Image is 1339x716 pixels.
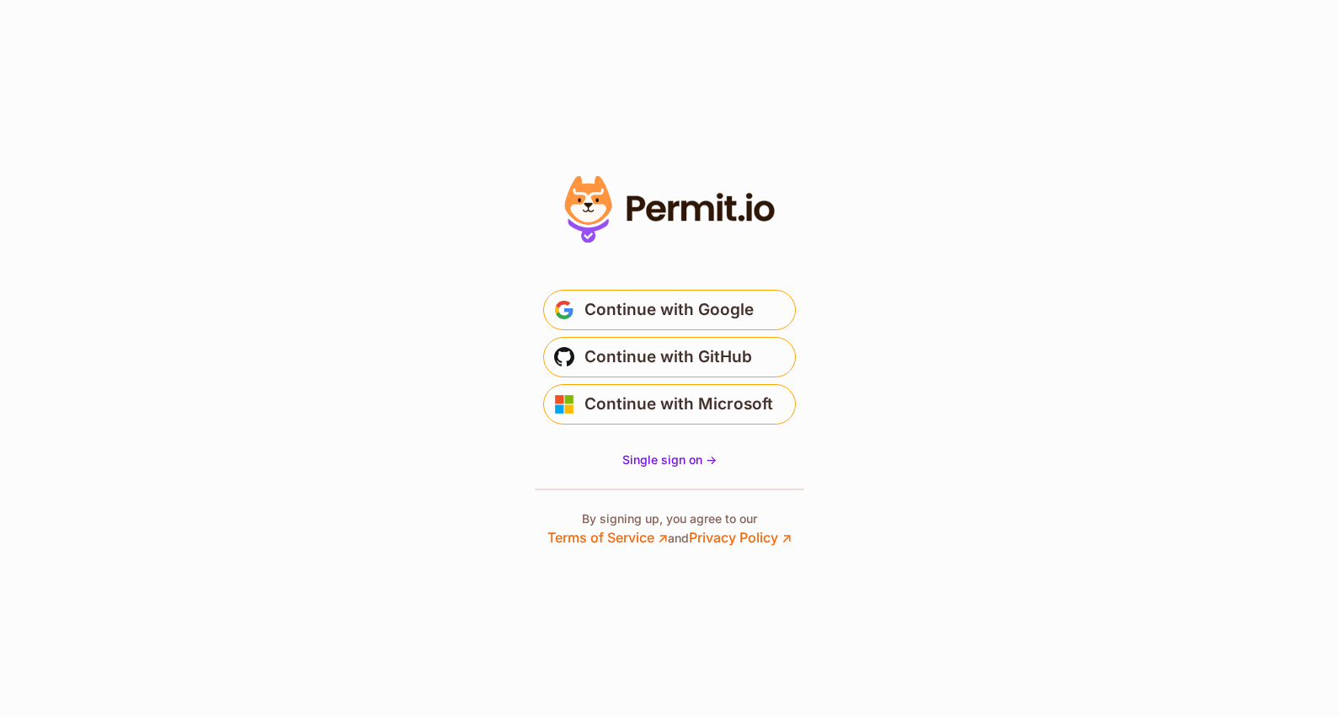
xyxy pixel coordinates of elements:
[584,297,754,323] span: Continue with Google
[622,452,717,467] span: Single sign on ->
[584,344,752,371] span: Continue with GitHub
[547,529,668,546] a: Terms of Service ↗
[543,337,796,377] button: Continue with GitHub
[584,391,773,418] span: Continue with Microsoft
[622,452,717,468] a: Single sign on ->
[543,384,796,425] button: Continue with Microsoft
[547,510,792,548] p: By signing up, you agree to our and
[689,529,792,546] a: Privacy Policy ↗
[543,290,796,330] button: Continue with Google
